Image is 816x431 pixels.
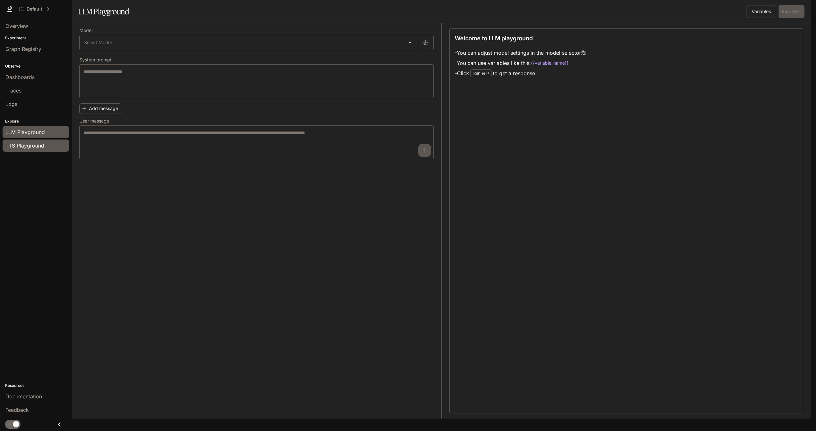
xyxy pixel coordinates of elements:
[531,60,569,66] code: {{variable_name}}
[79,119,109,123] p: User message
[80,35,418,50] div: Select Model
[455,58,586,68] li: - You can use variables like this:
[455,34,533,43] p: Welcome to LLM playground
[470,69,492,77] div: Run
[17,3,52,15] button: All workspaces
[78,5,129,18] h1: LLM Playground
[455,48,586,58] li: - You can adjust model settings in the model selector
[84,39,112,46] span: Select Model
[79,28,92,33] p: Model
[79,58,112,62] p: System prompt
[79,103,121,114] button: Add message
[482,71,489,75] p: ⌘⏎
[27,6,42,12] p: Default
[747,5,776,18] button: Variables
[455,68,586,78] li: - Click to get a response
